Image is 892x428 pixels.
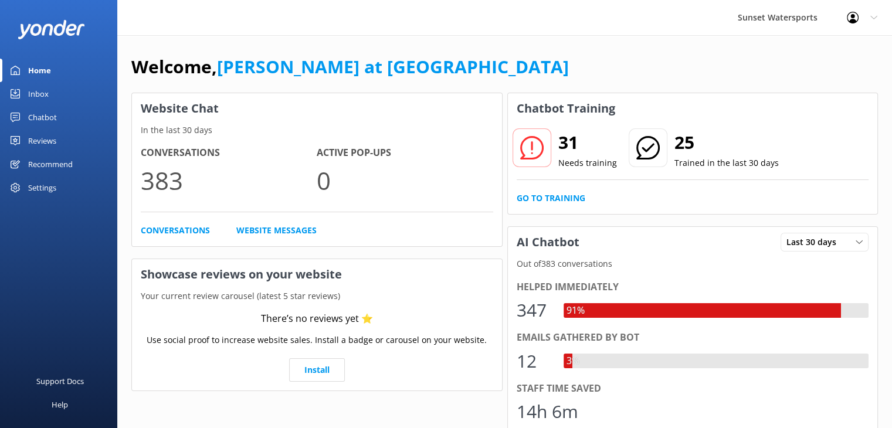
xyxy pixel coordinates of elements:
[28,59,51,82] div: Home
[141,145,317,161] h4: Conversations
[147,334,487,347] p: Use social proof to increase website sales. Install a badge or carousel on your website.
[217,55,569,79] a: [PERSON_NAME] at [GEOGRAPHIC_DATA]
[28,82,49,106] div: Inbox
[317,145,493,161] h4: Active Pop-ups
[131,53,569,81] h1: Welcome,
[18,20,85,39] img: yonder-white-logo.png
[141,224,210,237] a: Conversations
[508,257,878,270] p: Out of 383 conversations
[52,393,68,416] div: Help
[261,311,373,327] div: There’s no reviews yet ⭐
[674,128,779,157] h2: 25
[508,93,624,124] h3: Chatbot Training
[517,398,578,426] div: 14h 6m
[132,124,502,137] p: In the last 30 days
[508,227,588,257] h3: AI Chatbot
[517,347,552,375] div: 12
[36,369,84,393] div: Support Docs
[558,157,617,169] p: Needs training
[28,152,73,176] div: Recommend
[517,381,869,396] div: Staff time saved
[132,93,502,124] h3: Website Chat
[517,296,552,324] div: 347
[517,330,869,345] div: Emails gathered by bot
[558,128,617,157] h2: 31
[517,192,585,205] a: Go to Training
[674,157,779,169] p: Trained in the last 30 days
[289,358,345,382] a: Install
[236,224,317,237] a: Website Messages
[28,129,56,152] div: Reviews
[517,280,869,295] div: Helped immediately
[564,303,588,318] div: 91%
[132,290,502,303] p: Your current review carousel (latest 5 star reviews)
[28,176,56,199] div: Settings
[317,161,493,200] p: 0
[141,161,317,200] p: 383
[28,106,57,129] div: Chatbot
[132,259,502,290] h3: Showcase reviews on your website
[786,236,843,249] span: Last 30 days
[564,354,582,369] div: 3%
